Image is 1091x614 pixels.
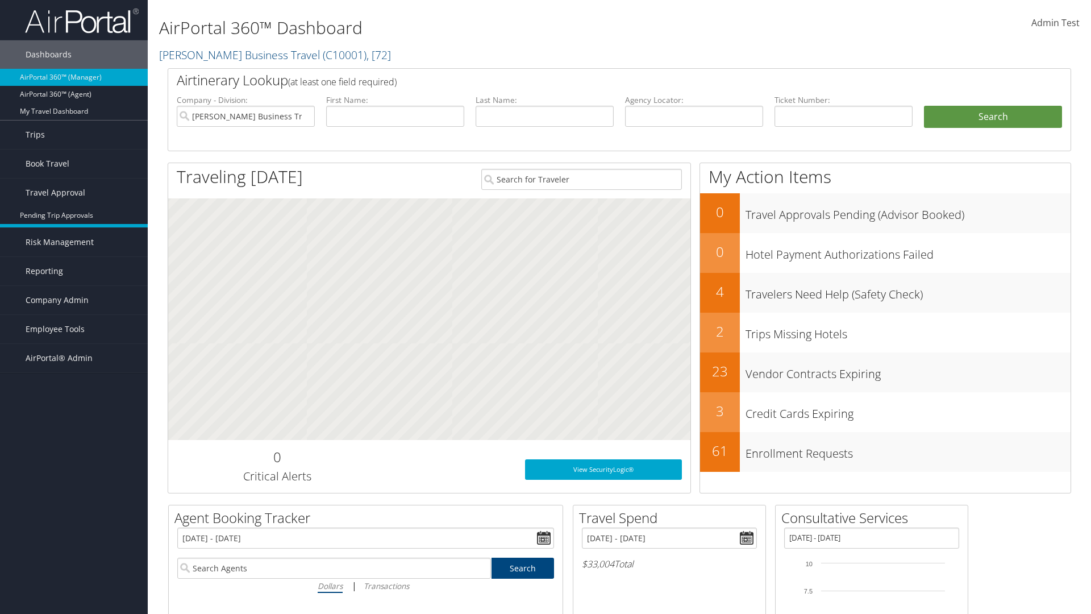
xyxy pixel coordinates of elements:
[26,286,89,314] span: Company Admin
[323,47,367,63] span: ( C10001 )
[288,76,397,88] span: (at least one field required)
[781,508,968,528] h2: Consultative Services
[26,315,85,343] span: Employee Tools
[26,228,94,256] span: Risk Management
[700,322,740,341] h2: 2
[582,558,757,570] h6: Total
[746,281,1071,302] h3: Travelers Need Help (Safety Check)
[177,579,554,593] div: |
[492,558,555,579] a: Search
[700,401,740,421] h2: 3
[481,169,682,190] input: Search for Traveler
[700,193,1071,233] a: 0Travel Approvals Pending (Advisor Booked)
[625,94,763,106] label: Agency Locator:
[1031,6,1080,41] a: Admin Test
[700,165,1071,189] h1: My Action Items
[367,47,391,63] span: , [ 72 ]
[746,400,1071,422] h3: Credit Cards Expiring
[700,242,740,262] h2: 0
[159,47,391,63] a: [PERSON_NAME] Business Travel
[525,459,682,480] a: View SecurityLogic®
[700,362,740,381] h2: 23
[159,16,773,40] h1: AirPortal 360™ Dashboard
[700,233,1071,273] a: 0Hotel Payment Authorizations Failed
[318,580,343,591] i: Dollars
[924,106,1062,128] button: Search
[700,282,740,301] h2: 4
[700,202,740,222] h2: 0
[806,561,813,567] tspan: 10
[700,352,1071,392] a: 23Vendor Contracts Expiring
[26,344,93,372] span: AirPortal® Admin
[26,40,72,69] span: Dashboards
[746,241,1071,263] h3: Hotel Payment Authorizations Failed
[177,468,377,484] h3: Critical Alerts
[177,165,303,189] h1: Traveling [DATE]
[26,150,69,178] span: Book Travel
[700,441,740,460] h2: 61
[326,94,464,106] label: First Name:
[26,257,63,285] span: Reporting
[746,201,1071,223] h3: Travel Approvals Pending (Advisor Booked)
[746,440,1071,462] h3: Enrollment Requests
[579,508,765,528] h2: Travel Spend
[476,94,614,106] label: Last Name:
[700,432,1071,472] a: 61Enrollment Requests
[364,580,409,591] i: Transactions
[26,121,45,149] span: Trips
[26,179,85,207] span: Travel Approval
[177,70,987,90] h2: Airtinerary Lookup
[177,558,491,579] input: Search Agents
[700,273,1071,313] a: 4Travelers Need Help (Safety Check)
[700,392,1071,432] a: 3Credit Cards Expiring
[700,313,1071,352] a: 2Trips Missing Hotels
[174,508,563,528] h2: Agent Booking Tracker
[1031,16,1080,29] span: Admin Test
[774,94,913,106] label: Ticket Number:
[746,360,1071,382] h3: Vendor Contracts Expiring
[804,588,813,595] tspan: 7.5
[25,7,139,34] img: airportal-logo.png
[177,94,315,106] label: Company - Division:
[177,447,377,467] h2: 0
[746,321,1071,342] h3: Trips Missing Hotels
[582,558,614,570] span: $33,004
